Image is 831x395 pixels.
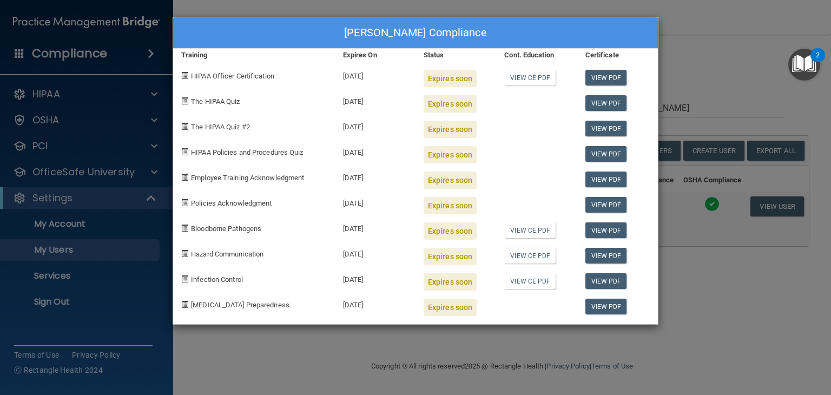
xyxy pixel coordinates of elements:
[335,240,415,265] div: [DATE]
[816,55,820,69] div: 2
[424,273,477,291] div: Expires soon
[424,299,477,316] div: Expires soon
[504,70,556,85] a: View CE PDF
[585,273,627,289] a: View PDF
[644,324,818,367] iframe: Drift Widget Chat Controller
[424,121,477,138] div: Expires soon
[191,174,304,182] span: Employee Training Acknowledgment
[335,265,415,291] div: [DATE]
[585,95,627,111] a: View PDF
[191,301,289,309] span: [MEDICAL_DATA] Preparedness
[585,197,627,213] a: View PDF
[585,146,627,162] a: View PDF
[335,163,415,189] div: [DATE]
[335,189,415,214] div: [DATE]
[496,49,577,62] div: Cont. Education
[504,248,556,264] a: View CE PDF
[504,222,556,238] a: View CE PDF
[424,197,477,214] div: Expires soon
[173,17,658,49] div: [PERSON_NAME] Compliance
[424,222,477,240] div: Expires soon
[191,148,303,156] span: HIPAA Policies and Procedures Quiz
[424,172,477,189] div: Expires soon
[424,146,477,163] div: Expires soon
[191,123,250,131] span: The HIPAA Quiz #2
[191,97,240,106] span: The HIPAA Quiz
[585,222,627,238] a: View PDF
[335,49,415,62] div: Expires On
[585,299,627,314] a: View PDF
[335,87,415,113] div: [DATE]
[191,199,272,207] span: Policies Acknowledgment
[415,49,496,62] div: Status
[335,291,415,316] div: [DATE]
[335,62,415,87] div: [DATE]
[504,273,556,289] a: View CE PDF
[577,49,658,62] div: Certificate
[424,70,477,87] div: Expires soon
[191,275,243,284] span: Infection Control
[788,49,820,81] button: Open Resource Center, 2 new notifications
[173,49,335,62] div: Training
[585,172,627,187] a: View PDF
[424,248,477,265] div: Expires soon
[585,70,627,85] a: View PDF
[424,95,477,113] div: Expires soon
[585,248,627,264] a: View PDF
[335,113,415,138] div: [DATE]
[191,225,261,233] span: Bloodborne Pathogens
[585,121,627,136] a: View PDF
[191,250,263,258] span: Hazard Communication
[335,138,415,163] div: [DATE]
[191,72,274,80] span: HIPAA Officer Certification
[335,214,415,240] div: [DATE]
